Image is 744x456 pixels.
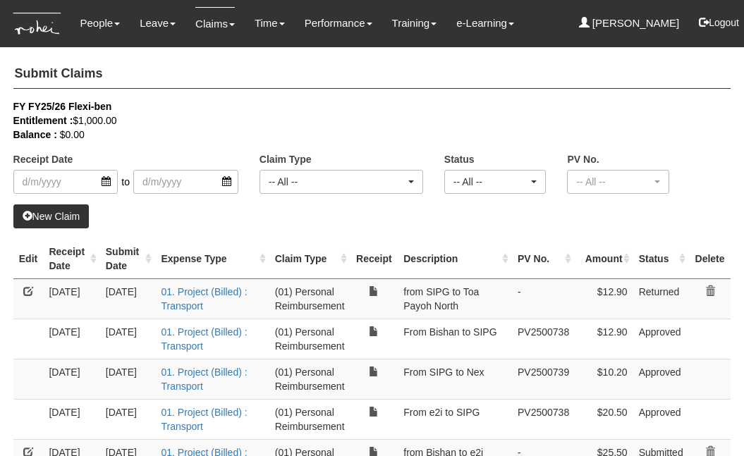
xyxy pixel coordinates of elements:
td: [DATE] [43,278,99,319]
td: from SIPG to Toa Payoh North [398,278,512,319]
td: PV2500738 [512,319,575,359]
th: Edit [13,239,44,279]
label: PV No. [567,152,599,166]
td: From SIPG to Nex [398,359,512,399]
span: to [118,170,133,194]
td: [DATE] [100,278,156,319]
td: (01) Personal Reimbursement [269,278,350,319]
td: From Bishan to SIPG [398,319,512,359]
a: Leave [140,7,176,39]
td: $20.50 [575,399,633,439]
td: (01) Personal Reimbursement [269,399,350,439]
td: [DATE] [100,399,156,439]
a: Time [255,7,285,39]
b: FY FY25/26 Flexi-ben [13,101,112,112]
a: e-Learning [456,7,514,39]
div: -- All -- [453,175,529,189]
button: -- All -- [260,170,423,194]
a: Training [392,7,437,39]
th: Expense Type : activate to sort column ascending [155,239,269,279]
iframe: chat widget [685,400,730,442]
th: Receipt Date : activate to sort column ascending [43,239,99,279]
a: 01. Project (Billed) : Transport [161,366,247,392]
td: PV2500738 [512,399,575,439]
button: -- All -- [444,170,547,194]
td: - [512,278,575,319]
td: (01) Personal Reimbursement [269,359,350,399]
th: PV No. : activate to sort column ascending [512,239,575,279]
th: Description : activate to sort column ascending [398,239,512,279]
th: Amount : activate to sort column ascending [575,239,633,279]
td: (01) Personal Reimbursement [269,319,350,359]
th: Submit Date : activate to sort column ascending [100,239,156,279]
a: Performance [305,7,372,39]
label: Claim Type [260,152,312,166]
span: $0.00 [60,129,85,140]
input: d/m/yyyy [13,170,118,194]
a: [PERSON_NAME] [579,7,680,39]
input: d/m/yyyy [133,170,238,194]
th: Delete [689,239,731,279]
th: Status : activate to sort column ascending [633,239,689,279]
h4: Submit Claims [13,60,731,89]
b: Balance : [13,129,57,140]
a: 01. Project (Billed) : Transport [161,407,247,432]
td: PV2500739 [512,359,575,399]
a: 01. Project (Billed) : Transport [161,326,247,352]
td: [DATE] [100,319,156,359]
td: Approved [633,319,689,359]
th: Claim Type : activate to sort column ascending [269,239,350,279]
td: [DATE] [43,319,99,359]
td: Returned [633,278,689,319]
th: Receipt [350,239,398,279]
button: -- All -- [567,170,669,194]
a: 01. Project (Billed) : Transport [161,286,247,312]
label: Receipt Date [13,152,73,166]
td: $12.90 [575,278,633,319]
td: $12.90 [575,319,633,359]
div: -- All -- [269,175,405,189]
a: Claims [195,7,235,40]
a: New Claim [13,204,90,228]
td: From e2i to SIPG [398,399,512,439]
td: $10.20 [575,359,633,399]
td: [DATE] [43,399,99,439]
div: -- All -- [576,175,652,189]
td: Approved [633,359,689,399]
label: Status [444,152,475,166]
b: Entitlement : [13,115,73,126]
td: [DATE] [100,359,156,399]
td: Approved [633,399,689,439]
div: $1,000.00 [13,113,710,128]
td: [DATE] [43,359,99,399]
a: People [80,7,120,39]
